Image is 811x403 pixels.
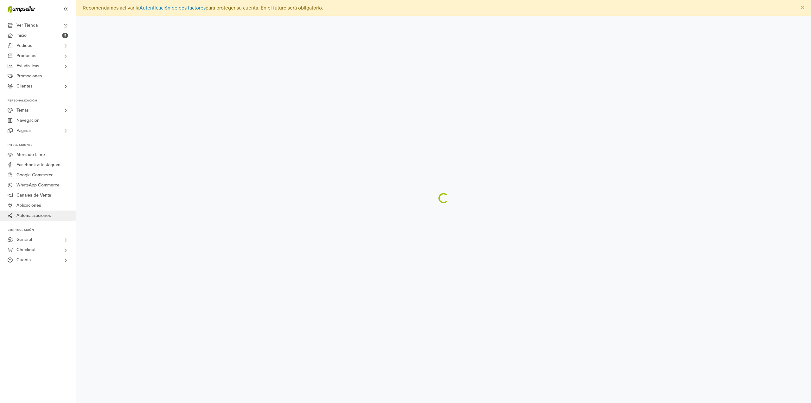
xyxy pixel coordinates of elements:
span: Facebook & Instagram [16,160,60,170]
p: Configuración [8,228,76,232]
span: Aplicaciones [16,200,41,211]
span: Automatizaciones [16,211,51,221]
span: Checkout [16,245,35,255]
span: Navegación [16,115,40,126]
span: Ver Tienda [16,20,38,30]
span: Promociones [16,71,42,81]
span: 5 [62,33,68,38]
span: Temas [16,105,29,115]
button: Close [794,0,811,16]
span: Inicio [16,30,27,41]
span: Google Commerce [16,170,54,180]
span: Páginas [16,126,32,136]
p: Integraciones [8,143,76,147]
a: Autenticación de dos factores [139,5,206,11]
span: General [16,235,32,245]
span: Canales de Venta [16,190,51,200]
span: Estadísticas [16,61,39,71]
span: WhatsApp Commerce [16,180,60,190]
span: × [801,3,804,12]
span: Pedidos [16,41,32,51]
span: Clientes [16,81,33,91]
span: Mercado Libre [16,150,45,160]
span: Cuenta [16,255,31,265]
p: Personalización [8,99,76,103]
span: Productos [16,51,36,61]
